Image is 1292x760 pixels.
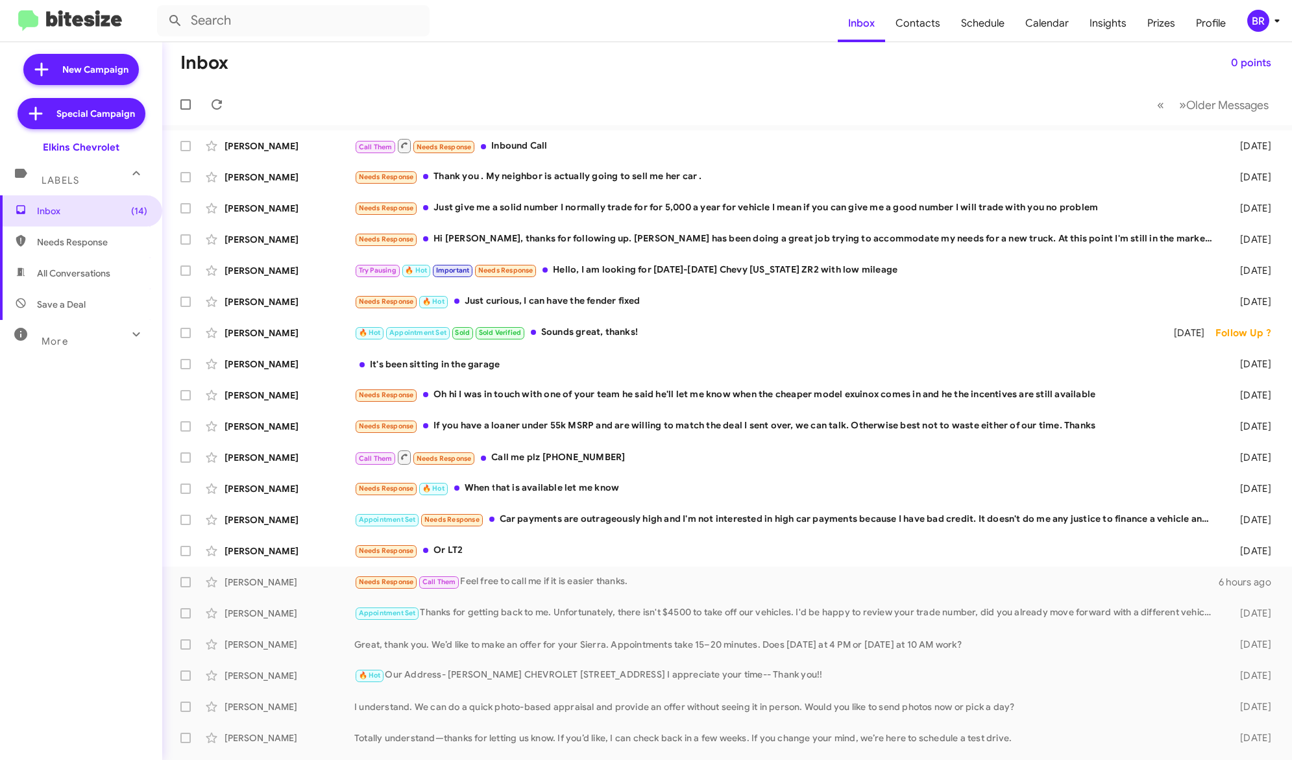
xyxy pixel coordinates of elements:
[1156,326,1215,339] div: [DATE]
[1219,513,1282,526] div: [DATE]
[359,173,414,181] span: Needs Response
[359,204,414,212] span: Needs Response
[359,266,396,275] span: Try Pausing
[157,5,430,36] input: Search
[1219,295,1282,308] div: [DATE]
[354,294,1219,309] div: Just curious, I can have the fender fixed
[354,638,1219,651] div: Great, thank you. We’d like to make an offer for your Sierra. Appointments take 15–20 minutes. Do...
[225,545,354,558] div: [PERSON_NAME]
[1247,10,1269,32] div: BR
[225,140,354,153] div: [PERSON_NAME]
[1015,5,1079,42] a: Calendar
[1219,420,1282,433] div: [DATE]
[354,606,1219,620] div: Thanks for getting back to me. Unfortunately, there isn't $4500 to take off our vehicles. I'd be ...
[359,391,414,399] span: Needs Response
[1219,202,1282,215] div: [DATE]
[1137,5,1186,42] a: Prizes
[354,449,1219,465] div: Call me plz [PHONE_NUMBER]
[62,63,128,76] span: New Campaign
[1219,576,1282,589] div: 6 hours ago
[225,700,354,713] div: [PERSON_NAME]
[37,204,147,217] span: Inbox
[225,295,354,308] div: [PERSON_NAME]
[42,175,79,186] span: Labels
[354,263,1219,278] div: Hello, I am looking for [DATE]-[DATE] Chevy [US_STATE] ZR2 with low mileage
[18,98,145,129] a: Special Campaign
[359,422,414,430] span: Needs Response
[417,143,472,151] span: Needs Response
[354,419,1219,434] div: If you have a loaner under 55k MSRP and are willing to match the deal I sent over, we can talk. O...
[422,297,445,306] span: 🔥 Hot
[1149,92,1172,118] button: Previous
[37,298,86,311] span: Save a Deal
[1186,5,1236,42] a: Profile
[225,326,354,339] div: [PERSON_NAME]
[389,328,446,337] span: Appointment Set
[885,5,951,42] a: Contacts
[354,481,1219,496] div: When that is available let me know
[354,668,1219,683] div: Our Address- [PERSON_NAME] CHEVROLET [STREET_ADDRESS] I appreciate your time-- Thank you!!
[42,336,68,347] span: More
[1150,92,1276,118] nav: Page navigation example
[1219,638,1282,651] div: [DATE]
[1231,51,1271,75] span: 0 points
[1219,700,1282,713] div: [DATE]
[422,484,445,493] span: 🔥 Hot
[354,512,1219,527] div: Car payments are outrageously high and I'm not interested in high car payments because I have bad...
[1171,92,1276,118] button: Next
[56,107,135,120] span: Special Campaign
[225,451,354,464] div: [PERSON_NAME]
[359,143,393,151] span: Call Them
[37,267,110,280] span: All Conversations
[359,609,416,617] span: Appointment Set
[225,576,354,589] div: [PERSON_NAME]
[359,297,414,306] span: Needs Response
[354,201,1219,215] div: Just give me a solid number I normally trade for for 5,000 a year for vehicle I mean if you can g...
[1179,97,1186,113] span: »
[1079,5,1137,42] a: Insights
[354,543,1219,558] div: Or LT2
[354,387,1219,402] div: Oh hi I was in touch with one of your team he said he'll let me know when the cheaper model exuin...
[354,325,1156,340] div: Sounds great, thanks!
[1219,389,1282,402] div: [DATE]
[359,546,414,555] span: Needs Response
[478,266,533,275] span: Needs Response
[422,578,456,586] span: Call Them
[1219,264,1282,277] div: [DATE]
[405,266,427,275] span: 🔥 Hot
[354,574,1219,589] div: Feel free to call me if it is easier thanks.
[359,484,414,493] span: Needs Response
[225,638,354,651] div: [PERSON_NAME]
[225,420,354,433] div: [PERSON_NAME]
[1157,97,1164,113] span: «
[225,171,354,184] div: [PERSON_NAME]
[359,671,381,680] span: 🔥 Hot
[1219,545,1282,558] div: [DATE]
[225,389,354,402] div: [PERSON_NAME]
[225,731,354,744] div: [PERSON_NAME]
[359,578,414,586] span: Needs Response
[951,5,1015,42] a: Schedule
[225,482,354,495] div: [PERSON_NAME]
[359,235,414,243] span: Needs Response
[838,5,885,42] a: Inbox
[1219,482,1282,495] div: [DATE]
[1219,451,1282,464] div: [DATE]
[43,141,119,154] div: Elkins Chevrolet
[1219,233,1282,246] div: [DATE]
[424,515,480,524] span: Needs Response
[479,328,522,337] span: Sold Verified
[359,328,381,337] span: 🔥 Hot
[354,169,1219,184] div: Thank you . My neighbor is actually going to sell me her car .
[455,328,470,337] span: Sold
[1219,140,1282,153] div: [DATE]
[1219,358,1282,371] div: [DATE]
[1219,669,1282,682] div: [DATE]
[1186,98,1269,112] span: Older Messages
